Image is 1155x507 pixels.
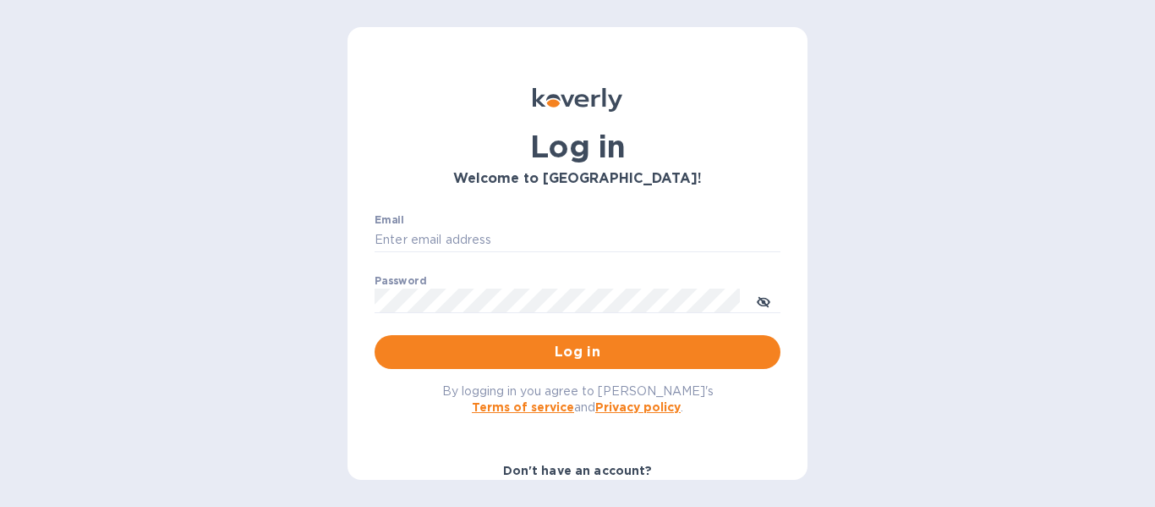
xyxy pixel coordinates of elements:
[472,400,574,414] a: Terms of service
[375,335,780,369] button: Log in
[375,228,780,253] input: Enter email address
[442,384,714,414] span: By logging in you agree to [PERSON_NAME]'s and .
[503,464,653,477] b: Don't have an account?
[375,129,780,164] h1: Log in
[533,88,622,112] img: Koverly
[747,284,780,317] button: toggle password visibility
[375,215,404,225] label: Email
[375,171,780,187] h3: Welcome to [GEOGRAPHIC_DATA]!
[595,400,681,414] a: Privacy policy
[375,276,426,286] label: Password
[388,342,767,362] span: Log in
